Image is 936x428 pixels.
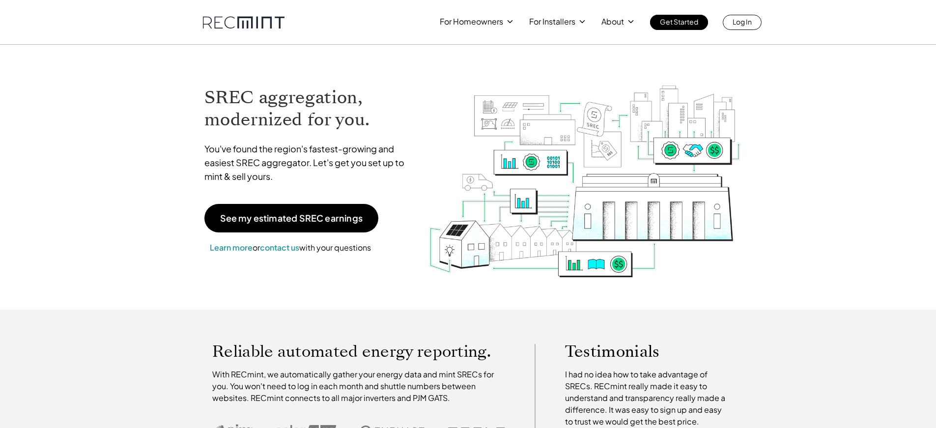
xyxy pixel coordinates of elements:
p: For Homeowners [440,15,503,29]
a: Log In [723,15,762,30]
p: or with your questions [204,241,376,254]
p: For Installers [529,15,575,29]
p: With RECmint, we automatically gather your energy data and mint SRECs for you. You won't need to ... [212,369,505,404]
p: You've found the region's fastest-growing and easiest SREC aggregator. Let's get you set up to mi... [204,142,414,183]
p: I had no idea how to take advantage of SRECs. RECmint really made it easy to understand and trans... [565,369,730,428]
a: See my estimated SREC earnings [204,204,378,232]
p: See my estimated SREC earnings [220,214,363,223]
p: About [601,15,624,29]
h1: SREC aggregation, modernized for you. [204,86,414,131]
p: Testimonials [565,344,711,359]
p: Reliable automated energy reporting. [212,344,505,359]
a: Get Started [650,15,708,30]
a: Learn more [210,242,253,253]
img: RECmint value cycle [428,59,741,280]
p: Log In [733,15,752,29]
p: Get Started [660,15,698,29]
a: contact us [260,242,299,253]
